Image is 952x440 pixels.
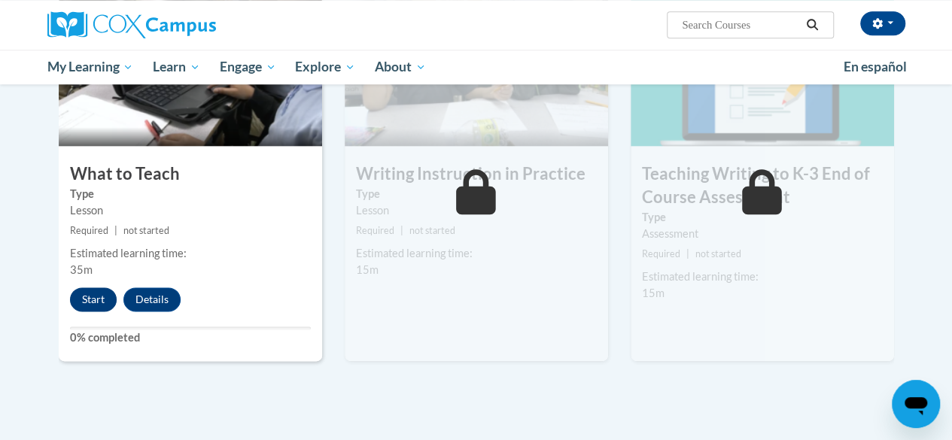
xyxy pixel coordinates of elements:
span: Learn [153,58,200,76]
a: Learn [143,50,210,84]
span: | [114,225,117,236]
div: Lesson [356,202,597,219]
span: About [375,58,426,76]
label: Type [356,186,597,202]
button: Search [801,16,823,34]
label: 0% completed [70,329,311,346]
a: En español [834,51,917,83]
div: Lesson [70,202,311,219]
span: not started [695,248,741,259]
button: Account Settings [860,11,905,35]
span: 15m [642,287,665,299]
span: Required [356,225,394,236]
span: 35m [70,263,93,276]
h3: What to Teach [59,162,322,186]
a: Explore [285,50,365,84]
div: Main menu [36,50,917,84]
span: Explore [295,58,355,76]
h3: Teaching Writing to K-3 End of Course Assessment [631,162,894,209]
h3: Writing Instruction in Practice [345,162,608,186]
span: | [400,225,403,236]
span: My Learning [47,58,133,76]
input: Search Courses [680,16,801,34]
a: Engage [210,50,286,84]
span: | [686,248,689,259]
span: Engage [220,58,276,76]
label: Type [70,186,311,202]
a: Cox Campus [47,11,318,38]
span: 15m [356,263,379,276]
span: Required [642,248,680,259]
button: Details [123,287,181,311]
label: Type [642,209,883,226]
a: About [365,50,436,84]
iframe: Button to launch messaging window [892,380,940,428]
div: Estimated learning time: [356,245,597,262]
span: Required [70,225,108,236]
div: Assessment [642,226,883,242]
div: Estimated learning time: [642,269,883,285]
img: Cox Campus [47,11,216,38]
span: not started [409,225,455,236]
button: Start [70,287,117,311]
span: not started [123,225,169,236]
a: My Learning [38,50,144,84]
span: En español [844,59,907,74]
div: Estimated learning time: [70,245,311,262]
